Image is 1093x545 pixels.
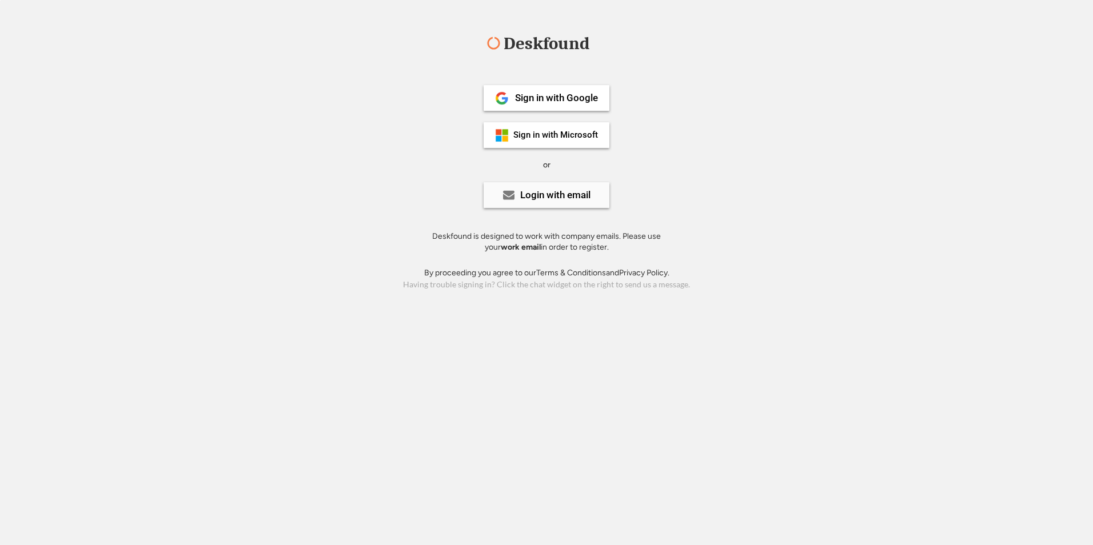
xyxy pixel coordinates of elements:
[536,268,606,278] a: Terms & Conditions
[515,93,598,103] div: Sign in with Google
[543,159,551,171] div: or
[513,131,598,139] div: Sign in with Microsoft
[501,242,541,252] strong: work email
[495,91,509,105] img: 1024px-Google__G__Logo.svg.png
[520,190,591,200] div: Login with email
[424,267,669,279] div: By proceeding you agree to our and
[619,268,669,278] a: Privacy Policy.
[418,231,675,253] div: Deskfound is designed to work with company emails. Please use your in order to register.
[495,129,509,142] img: ms-symbollockup_mssymbol_19.png
[498,35,595,53] div: Deskfound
